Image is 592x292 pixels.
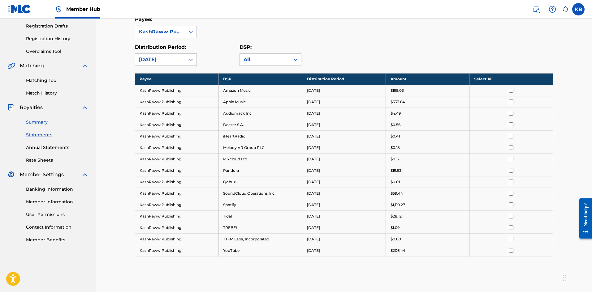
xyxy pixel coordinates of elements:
td: [DATE] [302,210,386,222]
th: Payee [135,73,218,85]
td: [DATE] [302,130,386,142]
img: expand [81,104,89,111]
p: $1,110.27 [391,202,405,208]
td: [DATE] [302,176,386,188]
p: $0.18 [391,145,400,150]
p: $0.12 [391,156,400,162]
th: DSP [218,73,302,85]
p: $59.44 [391,191,403,196]
td: KashRaww Publishing [135,119,218,130]
a: Registration Drafts [26,23,89,29]
td: KashRaww Publishing [135,96,218,108]
p: $1.09 [391,225,400,231]
td: KashRaww Publishing [135,142,218,153]
img: Royalties [7,104,15,111]
th: Distribution Period [302,73,386,85]
td: [DATE] [302,85,386,96]
td: Spotify [218,199,302,210]
td: Qobuz [218,176,302,188]
div: Notifications [562,6,568,12]
a: Annual Statements [26,144,89,151]
div: All [244,56,286,63]
td: KashRaww Publishing [135,210,218,222]
a: Match History [26,90,89,96]
td: SoundCloud Operations Inc. [218,188,302,199]
td: Amazon Music [218,85,302,96]
td: [DATE] [302,165,386,176]
div: User Menu [572,3,585,15]
a: Member Benefits [26,237,89,243]
td: Pandora [218,165,302,176]
td: KashRaww Publishing [135,222,218,233]
p: $4.49 [391,111,401,116]
td: Mixcloud Ltd [218,153,302,165]
div: Drag [563,269,567,287]
a: Member Information [26,199,89,205]
td: [DATE] [302,188,386,199]
td: KashRaww Publishing [135,108,218,119]
div: Help [546,3,559,15]
td: KashRaww Publishing [135,199,218,210]
td: KashRaww Publishing [135,85,218,96]
iframe: Resource Center [575,194,592,243]
label: Distribution Period: [135,44,186,50]
td: KashRaww Publishing [135,188,218,199]
a: Banking Information [26,186,89,193]
a: Contact Information [26,224,89,231]
span: Member Hub [66,6,100,13]
p: $155.03 [391,88,404,93]
a: Overclaims Tool [26,48,89,55]
td: Deezer S.A. [218,119,302,130]
img: expand [81,62,89,70]
td: Melody VR Group PLC [218,142,302,153]
td: [DATE] [302,108,386,119]
td: Audiomack Inc. [218,108,302,119]
td: [DATE] [302,222,386,233]
td: [DATE] [302,153,386,165]
img: Matching [7,62,15,70]
td: [DATE] [302,199,386,210]
p: $206.44 [391,248,405,253]
span: Member Settings [20,171,64,178]
img: search [533,6,540,13]
td: KashRaww Publishing [135,153,218,165]
p: $0.56 [391,122,400,128]
p: $0.00 [391,236,401,242]
img: Member Settings [7,171,15,178]
a: Statements [26,132,89,138]
p: $19.53 [391,168,401,173]
p: $0.41 [391,133,400,139]
td: Apple Music [218,96,302,108]
label: DSP: [240,44,252,50]
td: [DATE] [302,119,386,130]
a: Matching Tool [26,77,89,84]
p: $28.12 [391,214,402,219]
img: MLC Logo [7,5,31,14]
td: KashRaww Publishing [135,245,218,256]
p: $0.01 [391,179,400,185]
img: help [549,6,556,13]
td: [DATE] [302,96,386,108]
a: Summary [26,119,89,125]
th: Amount [386,73,469,85]
a: Rate Sheets [26,157,89,163]
td: [DATE] [302,142,386,153]
label: Payee: [135,16,152,22]
img: Top Rightsholder [55,6,63,13]
span: Matching [20,62,44,70]
img: expand [81,171,89,178]
iframe: Chat Widget [561,262,592,292]
td: KashRaww Publishing [135,130,218,142]
td: Tidal [218,210,302,222]
td: [DATE] [302,245,386,256]
th: Select All [469,73,553,85]
td: TREBEL [218,222,302,233]
td: KashRaww Publishing [135,165,218,176]
div: [DATE] [139,56,182,63]
td: iHeartRadio [218,130,302,142]
td: TTFM Labs, Incorporated [218,233,302,245]
td: KashRaww Publishing [135,176,218,188]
